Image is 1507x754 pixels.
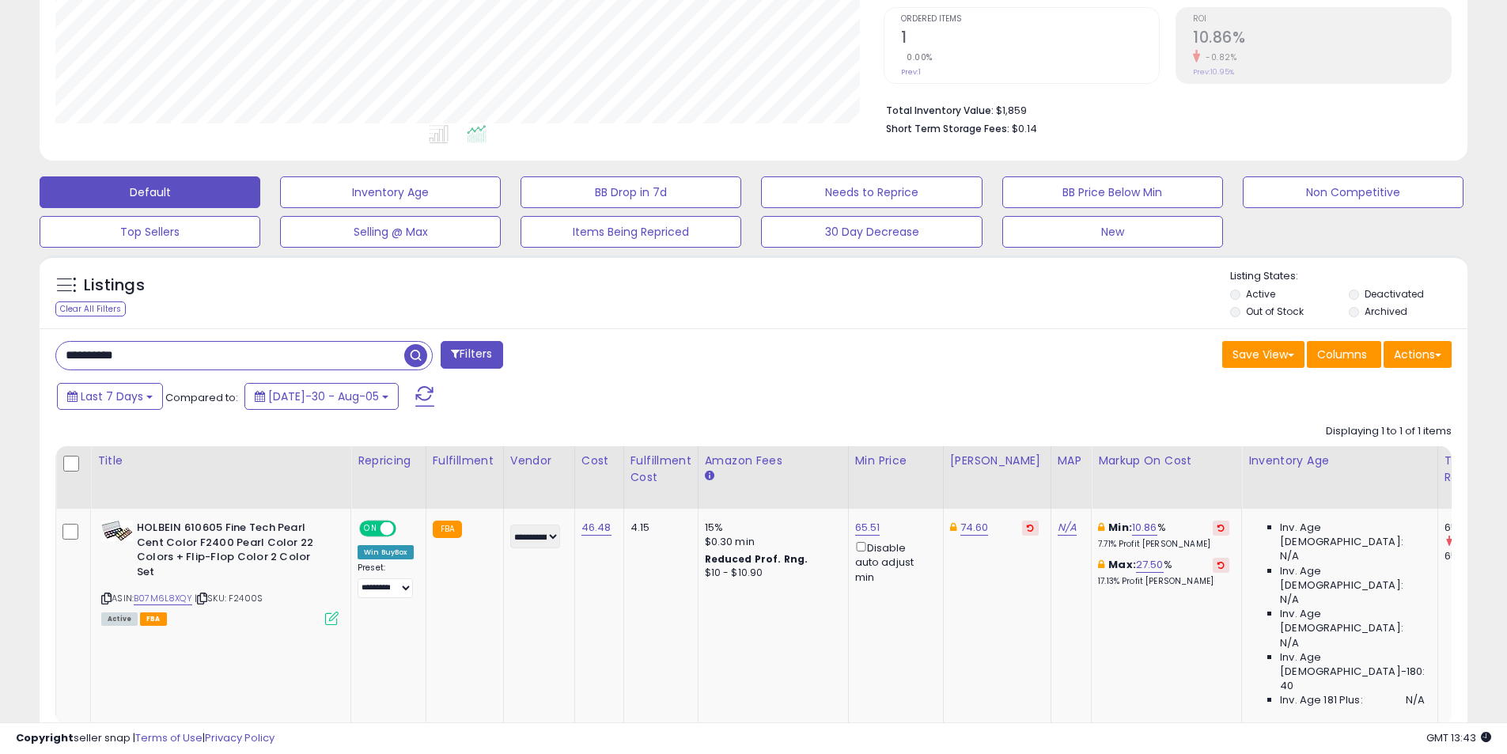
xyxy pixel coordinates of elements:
small: Prev: 10.95% [1193,67,1234,77]
span: 40 [1280,679,1293,693]
b: Reduced Prof. Rng. [705,552,808,566]
h2: 10.86% [1193,28,1451,50]
span: Ordered Items [901,15,1159,24]
strong: Copyright [16,730,74,745]
div: $0.30 min [705,535,836,549]
div: Cost [581,453,617,469]
small: Amazon Fees. [705,469,714,483]
div: ASIN: [101,521,339,623]
label: Out of Stock [1246,305,1304,318]
div: Title [97,453,344,469]
div: Disable auto adjust min [855,539,931,585]
b: HOLBEIN 610605 Fine Tech Pearl Cent Color F2400 Pearl Color 22 Colors + Flip-Flop Color 2 Color Set [137,521,329,583]
p: 17.13% Profit [PERSON_NAME] [1098,576,1229,587]
span: [DATE]-30 - Aug-05 [268,388,379,404]
b: Total Inventory Value: [886,104,994,117]
span: Columns [1317,347,1367,362]
span: Inv. Age [DEMOGRAPHIC_DATA]: [1280,521,1425,549]
th: CSV column name: cust_attr_2_Vendor [503,446,574,509]
div: Displaying 1 to 1 of 1 items [1326,424,1452,439]
a: N/A [1058,520,1077,536]
button: Needs to Reprice [761,176,982,208]
div: Preset: [358,563,414,598]
span: All listings currently available for purchase on Amazon [101,612,138,626]
button: Filters [441,341,502,369]
button: Non Competitive [1243,176,1463,208]
div: Win BuyBox [358,545,414,559]
label: Archived [1365,305,1407,318]
span: ROI [1193,15,1451,24]
h5: Listings [84,275,145,297]
span: OFF [394,522,419,536]
small: -0.82% [1200,51,1236,63]
img: 41fDh3uDL8L._SL40_.jpg [101,521,133,541]
div: [PERSON_NAME] [950,453,1044,469]
label: Deactivated [1365,287,1424,301]
a: 27.50 [1136,557,1164,573]
span: N/A [1406,693,1425,707]
a: 10.86 [1132,520,1157,536]
button: 30 Day Decrease [761,216,982,248]
span: Inv. Age [DEMOGRAPHIC_DATA]: [1280,564,1425,593]
div: Clear All Filters [55,301,126,316]
button: Selling @ Max [280,216,501,248]
button: BB Price Below Min [1002,176,1223,208]
span: ON [361,522,381,536]
div: seller snap | | [16,731,275,746]
a: B07M6L8XQY [134,592,192,605]
b: Max: [1108,557,1136,572]
b: Short Term Storage Fees: [886,122,1009,135]
small: FBA [433,521,462,538]
span: Inv. Age [DEMOGRAPHIC_DATA]: [1280,607,1425,635]
a: 65.51 [855,520,880,536]
small: 0.00% [901,51,933,63]
div: Fulfillment [433,453,497,469]
button: Columns [1307,341,1381,368]
h2: 1 [901,28,1159,50]
div: MAP [1058,453,1085,469]
button: Inventory Age [280,176,501,208]
span: Compared to: [165,390,238,405]
div: % [1098,521,1229,550]
span: Inv. Age 181 Plus: [1280,693,1363,707]
div: Inventory Age [1248,453,1430,469]
b: Min: [1108,520,1132,535]
button: New [1002,216,1223,248]
button: Save View [1222,341,1304,368]
label: Active [1246,287,1275,301]
button: Actions [1384,341,1452,368]
th: The percentage added to the cost of goods (COGS) that forms the calculator for Min & Max prices. [1092,446,1242,509]
button: Default [40,176,260,208]
a: 46.48 [581,520,612,536]
button: [DATE]-30 - Aug-05 [244,383,399,410]
button: BB Drop in 7d [521,176,741,208]
span: Inv. Age [DEMOGRAPHIC_DATA]-180: [1280,650,1425,679]
div: 15% [705,521,836,535]
a: Terms of Use [135,730,203,745]
button: Last 7 Days [57,383,163,410]
div: % [1098,558,1229,587]
div: $10 - $10.90 [705,566,836,580]
p: 7.71% Profit [PERSON_NAME] [1098,539,1229,550]
div: 4.15 [630,521,686,535]
a: 74.60 [960,520,989,536]
span: N/A [1280,636,1299,650]
span: FBA [140,612,167,626]
div: Vendor [510,453,568,469]
span: N/A [1280,549,1299,563]
a: Privacy Policy [205,730,275,745]
p: Listing States: [1230,269,1467,284]
span: Last 7 Days [81,388,143,404]
div: Fulfillment Cost [630,453,691,486]
span: N/A [1280,593,1299,607]
button: Items Being Repriced [521,216,741,248]
div: Amazon Fees [705,453,842,469]
div: Repricing [358,453,419,469]
span: 2025-08-14 13:43 GMT [1426,730,1491,745]
button: Top Sellers [40,216,260,248]
div: Total Rev. [1445,453,1502,486]
li: $1,859 [886,100,1440,119]
span: | SKU: F2400S [195,592,263,604]
small: Prev: 1 [901,67,921,77]
div: Min Price [855,453,937,469]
